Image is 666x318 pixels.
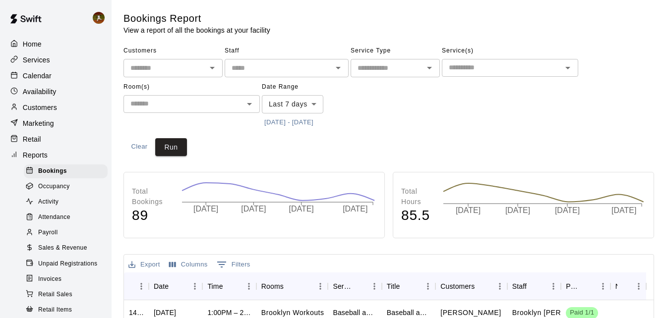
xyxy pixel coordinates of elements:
[456,207,481,215] tspan: [DATE]
[475,279,488,293] button: Sort
[561,61,575,75] button: Open
[8,53,104,67] a: Services
[8,148,104,162] a: Reports
[24,241,112,256] a: Sales & Revenue
[24,195,108,209] div: Activity
[284,279,298,293] button: Sort
[225,43,349,59] span: Staff
[24,226,108,240] div: Payroll
[343,205,368,213] tspan: [DATE]
[435,272,507,300] div: Customers
[24,256,112,271] a: Unpaid Registrations
[126,257,163,272] button: Export
[134,279,149,294] button: Menu
[24,211,108,224] div: Attendance
[149,272,202,300] div: Date
[24,288,108,302] div: Retail Sales
[123,25,270,35] p: View a report of all the bookings at your facility
[91,8,112,28] div: Cody Hansen
[353,279,367,293] button: Sort
[8,68,104,83] a: Calendar
[8,84,104,99] a: Availability
[492,279,507,294] button: Menu
[612,207,637,215] tspan: [DATE]
[38,197,59,207] span: Activity
[38,290,72,300] span: Retail Sales
[132,186,172,207] p: Total Bookings
[155,138,187,157] button: Run
[615,272,617,300] div: Notes
[507,272,561,300] div: Staff
[123,138,155,157] button: Clear
[223,279,237,293] button: Sort
[313,279,328,294] button: Menu
[24,163,112,179] a: Bookings
[38,259,97,269] span: Unpaid Registrations
[566,308,598,318] span: Paid 1/1
[8,37,104,52] a: Home
[207,272,223,300] div: Time
[546,279,561,294] button: Menu
[423,61,436,75] button: Open
[24,257,108,271] div: Unpaid Registrations
[23,87,57,97] p: Availability
[512,308,605,318] p: Brooklyn Mohamud
[154,308,176,318] div: Mon, Sep 15, 2025
[555,207,580,215] tspan: [DATE]
[129,308,144,318] div: 1428057
[23,71,52,81] p: Calendar
[262,95,323,113] div: Last 7 days
[202,272,256,300] div: Time
[23,39,42,49] p: Home
[23,118,54,128] p: Marketing
[123,79,260,95] span: Room(s)
[24,271,112,287] a: Invoices
[256,272,328,300] div: Rooms
[631,279,646,294] button: Menu
[23,150,48,160] p: Reports
[187,279,202,294] button: Menu
[331,61,345,75] button: Open
[24,210,112,225] a: Attendance
[38,243,87,253] span: Sales & Revenue
[512,272,527,300] div: Staff
[24,272,108,286] div: Invoices
[8,100,104,115] a: Customers
[440,272,475,300] div: Customers
[207,308,251,318] div: 1:00PM – 2:00PM
[154,272,169,300] div: Date
[442,43,578,59] span: Service(s)
[617,279,631,293] button: Sort
[38,228,58,238] span: Payroll
[241,205,266,213] tspan: [DATE]
[169,279,182,293] button: Sort
[367,279,382,294] button: Menu
[242,279,256,294] button: Menu
[387,308,430,318] div: Baseball and Softball Strength and Conditioning
[401,207,433,224] h4: 85.5
[400,279,414,293] button: Sort
[8,116,104,131] a: Marketing
[24,303,108,317] div: Retail Items
[214,257,253,272] button: Show filters
[24,179,112,194] a: Occupancy
[123,12,270,25] h5: Bookings Report
[132,207,172,224] h4: 89
[24,180,108,194] div: Occupancy
[566,272,581,300] div: Payment
[333,272,353,300] div: Service
[93,12,105,24] img: Cody Hansen
[123,43,223,59] span: Customers
[193,205,218,213] tspan: [DATE]
[24,241,108,255] div: Sales & Revenue
[124,272,149,300] div: ID
[333,308,376,318] div: Baseball and Softball Strength and Conditioning
[8,132,104,147] a: Retail
[262,115,316,130] button: [DATE] - [DATE]
[387,272,400,300] div: Title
